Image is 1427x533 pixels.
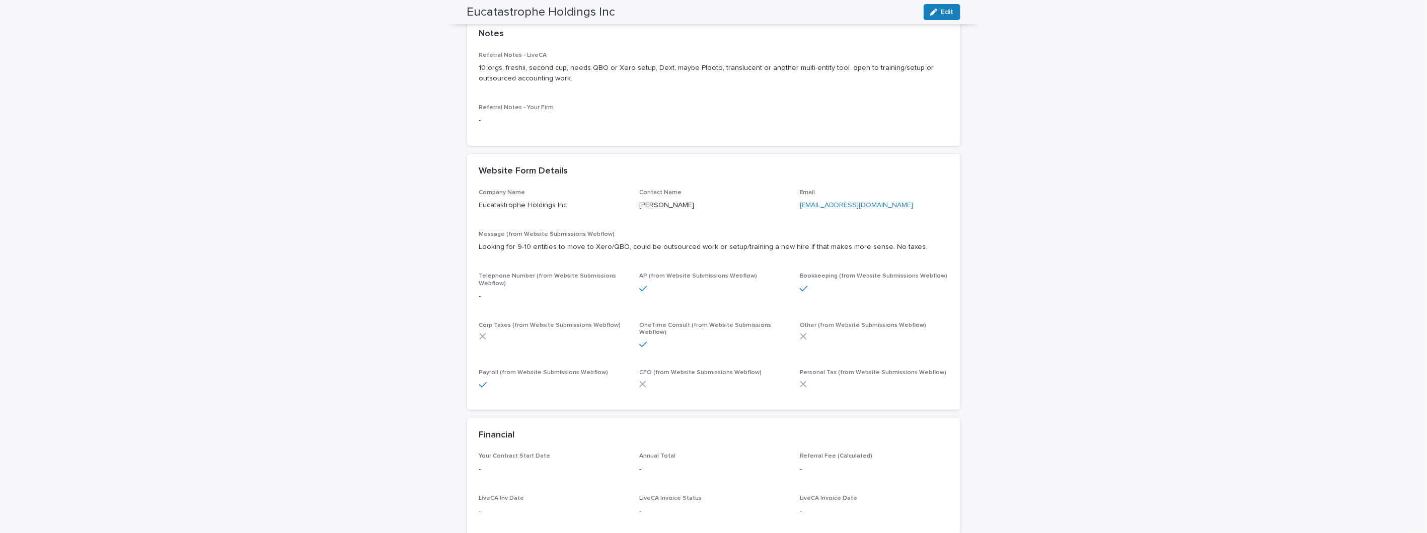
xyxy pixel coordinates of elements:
span: Other (from Website Submissions Webflow) [800,322,927,328]
p: - [479,115,948,126]
p: 10 orgs, freshii, second cup, needs QBO or Xero setup, Dext, maybe Plooto, translucent or another... [479,63,948,84]
span: Email [800,190,815,196]
p: - [479,506,628,516]
h2: Financial [479,430,515,441]
span: AP (from Website Submissions Webflow) [639,273,757,279]
span: Referral Fee (Calculated) [800,453,873,459]
p: - [479,291,628,302]
h2: Website Form Details [479,166,568,177]
span: Referral Notes - LiveCA [479,52,547,58]
span: Message (from Website Submissions Webflow) [479,231,615,237]
p: - [639,506,788,516]
p: Looking for 9-10 entities to move to Xero/QBO, could be outsourced work or setup/training a new h... [479,242,948,252]
span: Payroll (from Website Submissions Webflow) [479,370,609,376]
span: Referral Notes - Your Firm [479,105,554,111]
span: Contact Name [639,190,682,196]
span: LiveCA Inv Date [479,495,524,501]
span: CFO (from Website Submissions Webflow) [639,370,762,376]
span: LiveCA Invoice Date [800,495,858,501]
p: Eucatastrophe Holdings Inc [479,200,628,211]
span: Your Contract Start Date [479,453,551,459]
h2: Notes [479,29,504,40]
span: Corp Taxes (from Website Submissions Webflow) [479,322,621,328]
span: Company Name [479,190,525,196]
p: - [479,464,628,475]
p: [PERSON_NAME] [639,200,788,211]
span: Personal Tax (from Website Submissions Webflow) [800,370,947,376]
p: - [800,464,948,475]
button: Edit [924,4,960,20]
p: - [800,506,948,516]
span: OneTime Consult (from Website Submissions Webflow) [639,322,771,335]
h2: Eucatastrophe Holdings Inc [467,5,616,20]
p: - [639,464,788,475]
span: Edit [941,9,954,16]
span: LiveCA Invoice Status [639,495,702,501]
span: Annual Total [639,453,675,459]
a: [EMAIL_ADDRESS][DOMAIN_NAME] [800,202,914,209]
span: Bookkeeping (from Website Submissions Webflow) [800,273,948,279]
span: Telephone Number (from Website Submissions Webflow) [479,273,617,286]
